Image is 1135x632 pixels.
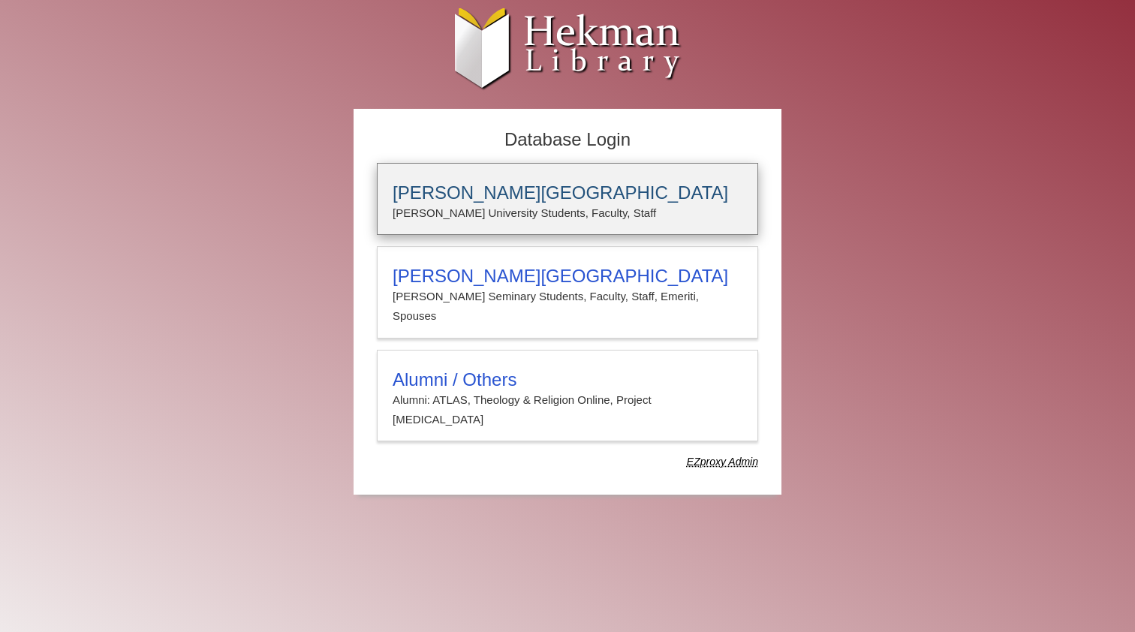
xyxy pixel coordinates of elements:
p: [PERSON_NAME] University Students, Faculty, Staff [393,203,742,223]
a: [PERSON_NAME][GEOGRAPHIC_DATA][PERSON_NAME] Seminary Students, Faculty, Staff, Emeriti, Spouses [377,246,758,339]
h2: Database Login [369,125,766,155]
h3: [PERSON_NAME][GEOGRAPHIC_DATA] [393,266,742,287]
p: Alumni: ATLAS, Theology & Religion Online, Project [MEDICAL_DATA] [393,390,742,430]
a: [PERSON_NAME][GEOGRAPHIC_DATA][PERSON_NAME] University Students, Faculty, Staff [377,163,758,235]
dfn: Use Alumni login [687,456,758,468]
summary: Alumni / OthersAlumni: ATLAS, Theology & Religion Online, Project [MEDICAL_DATA] [393,369,742,430]
h3: [PERSON_NAME][GEOGRAPHIC_DATA] [393,182,742,203]
h3: Alumni / Others [393,369,742,390]
p: [PERSON_NAME] Seminary Students, Faculty, Staff, Emeriti, Spouses [393,287,742,327]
